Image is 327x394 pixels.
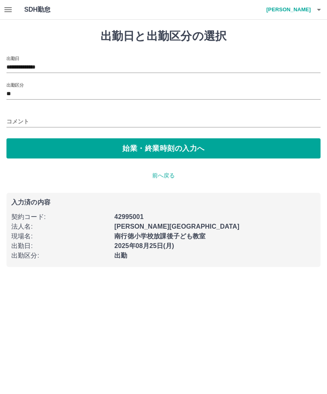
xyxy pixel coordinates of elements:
h1: 出勤日と出勤区分の選択 [6,29,321,43]
label: 出勤日 [6,55,19,61]
p: 出勤日 : [11,241,109,251]
p: 契約コード : [11,212,109,222]
label: 出勤区分 [6,82,23,88]
b: 42995001 [114,213,143,220]
b: 出勤 [114,252,127,259]
p: 入力済の内容 [11,199,316,206]
b: [PERSON_NAME][GEOGRAPHIC_DATA] [114,223,239,230]
b: 南行徳小学校放課後子ども教室 [114,233,205,240]
p: 前へ戻る [6,171,321,180]
p: 法人名 : [11,222,109,231]
p: 出勤区分 : [11,251,109,261]
button: 始業・終業時刻の入力へ [6,138,321,158]
b: 2025年08月25日(月) [114,242,174,249]
p: 現場名 : [11,231,109,241]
